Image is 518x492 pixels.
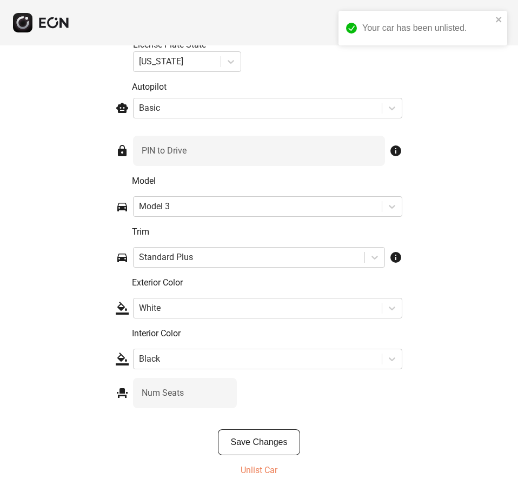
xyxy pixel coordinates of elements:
[241,464,277,477] p: Unlist Car
[389,251,402,264] span: info
[132,225,402,238] p: Trim
[116,200,129,213] span: directions_car
[142,387,184,400] label: Num Seats
[132,175,402,188] p: Model
[116,387,129,400] span: event_seat
[132,276,402,289] p: Exterior Color
[116,251,129,264] span: directions_car
[142,144,187,157] label: PIN to Drive
[132,81,402,94] p: Autopilot
[116,353,129,365] span: format_color_fill
[389,144,402,157] span: info
[218,429,301,455] button: Save Changes
[116,302,129,315] span: format_color_fill
[116,144,129,157] span: lock
[116,102,129,115] span: smart_toy
[362,22,492,35] div: Your car has been unlisted.
[495,15,503,24] button: close
[132,327,402,340] p: Interior Color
